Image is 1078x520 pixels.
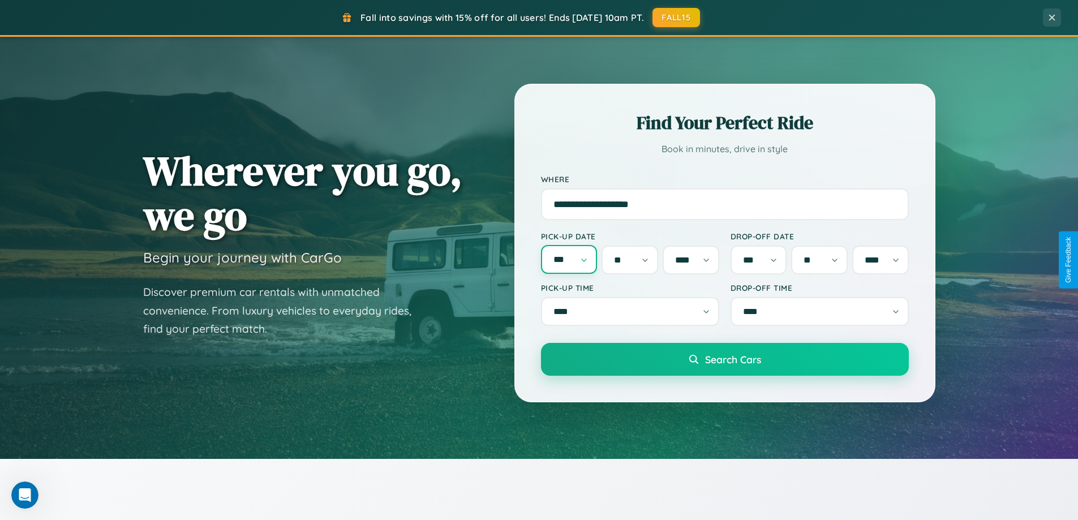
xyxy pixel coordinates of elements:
[731,283,909,293] label: Drop-off Time
[541,174,909,184] label: Where
[143,148,462,238] h1: Wherever you go, we go
[360,12,644,23] span: Fall into savings with 15% off for all users! Ends [DATE] 10am PT.
[143,249,342,266] h3: Begin your journey with CarGo
[143,283,426,338] p: Discover premium car rentals with unmatched convenience. From luxury vehicles to everyday rides, ...
[541,231,719,241] label: Pick-up Date
[541,343,909,376] button: Search Cars
[652,8,700,27] button: FALL15
[541,283,719,293] label: Pick-up Time
[705,353,761,366] span: Search Cars
[541,110,909,135] h2: Find Your Perfect Ride
[541,141,909,157] p: Book in minutes, drive in style
[1064,237,1072,283] div: Give Feedback
[11,482,38,509] iframe: Intercom live chat
[731,231,909,241] label: Drop-off Date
